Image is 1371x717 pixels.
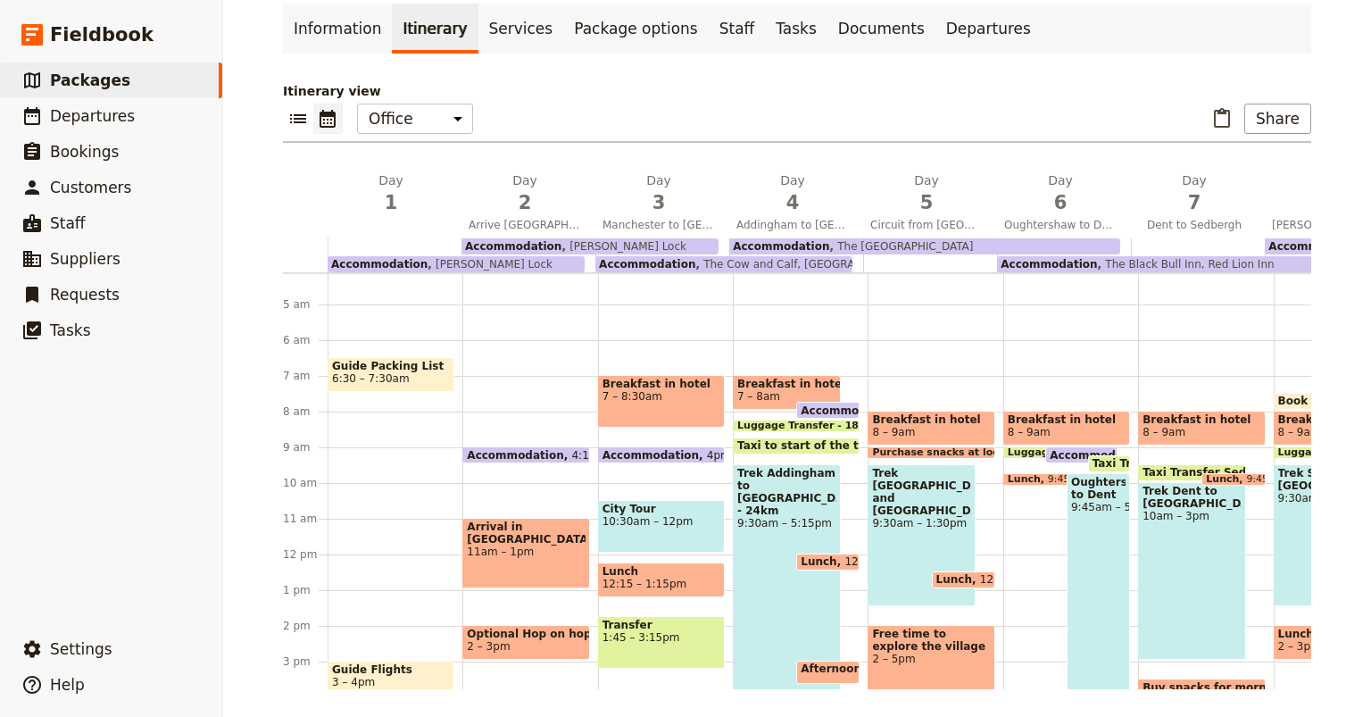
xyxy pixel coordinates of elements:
[561,240,686,253] span: [PERSON_NAME] Lock
[50,71,130,89] span: Packages
[936,573,980,586] span: Lunch
[796,402,860,419] div: Accommodation
[1048,474,1109,485] span: 9:45 – 10am
[796,661,860,684] div: Afternoon tea
[801,404,905,416] span: Accommodation
[796,554,860,571] div: Lunch12 – 12:30pm
[598,375,725,428] div: Breakfast in hotel7 – 8:30am
[872,426,915,438] span: 8 – 9am
[733,438,860,454] div: Taxi to start of the trail.
[467,640,510,653] span: 2 – 3pm
[801,555,844,568] span: Lunch
[595,171,729,238] button: Day3Manchester to [GEOGRAPHIC_DATA]
[283,619,328,633] div: 2 pm
[332,676,375,688] span: 3 – 4pm
[872,413,990,426] span: Breakfast in hotel
[462,625,589,660] div: Optional Hop on hop off bus tour of City2 – 3pm
[872,517,971,529] span: 9:30am – 1:30pm
[997,171,1131,238] button: Day6Oughtershaw to Dent
[1206,474,1246,485] span: Lunch
[737,378,836,390] span: Breakfast in hotel
[870,171,983,216] h2: Day
[461,238,719,254] div: Accommodation[PERSON_NAME] Lock
[571,449,649,461] span: 4:15pm – 9am
[1004,171,1117,216] h2: Day
[1003,446,1076,459] div: Luggage Transfer
[332,372,410,385] span: 6:30 – 7:30am
[737,467,836,517] span: Trek Addingham to [GEOGRAPHIC_DATA] - 24km
[709,4,766,54] a: Staff
[1142,413,1260,426] span: Breakfast in hotel
[1050,449,1154,461] span: Accommodation
[328,661,454,696] div: Guide Flights3 – 4pm
[736,171,849,216] h2: Day
[1142,426,1185,438] span: 8 – 9am
[827,4,935,54] a: Documents
[563,4,708,54] a: Package options
[872,653,990,665] span: 2 – 5pm
[1008,413,1126,426] span: Breakfast in hotel
[868,464,976,606] div: Trek [GEOGRAPHIC_DATA] and [GEOGRAPHIC_DATA]9:30am – 1:30pm
[598,616,725,669] div: Transfer1:45 – 3:15pm
[737,517,836,529] span: 9:30am – 5:15pm
[1142,510,1242,522] span: 10am – 3pm
[1246,474,1308,485] span: 9:45 – 10am
[283,583,328,597] div: 1 pm
[737,390,780,403] span: 7 – 8am
[737,439,890,452] span: Taxi to start of the trail.
[872,628,990,653] span: Free time to explore the village
[1278,640,1321,653] span: 2 – 3pm
[1003,411,1130,446] div: Breakfast in hotel8 – 9am
[1008,447,1110,458] span: Luggage Transfer
[1001,258,1097,271] span: Accommodation
[1003,473,1111,486] div: Lunch9:45 – 10am
[469,189,581,216] span: 2
[695,258,917,271] span: The Cow and Calf, [GEOGRAPHIC_DATA]
[602,578,686,590] span: 12:15 – 1:15pm
[467,628,585,640] span: Optional Hop on hop off bus tour of City
[872,447,1090,458] span: Purchase snacks at local supermarket
[50,143,119,161] span: Bookings
[599,258,695,271] span: Accommodation
[1138,679,1265,713] div: Buy snacks for morning tea in local grocer3:30 – 4:30pm
[733,420,860,432] div: Luggage Transfer - 18kg maxium weight
[50,640,112,658] span: Settings
[1278,426,1321,438] span: 8 – 9am
[844,555,918,568] span: 12 – 12:30pm
[602,449,707,461] span: Accommodation
[1004,189,1117,216] span: 6
[467,521,585,546] span: Arrival in [GEOGRAPHIC_DATA]
[1138,171,1251,216] h2: Day
[1008,426,1051,438] span: 8 – 9am
[935,4,1042,54] a: Departures
[1088,455,1130,472] div: Taxi Transfer [GEOGRAPHIC_DATA] to [GEOGRAPHIC_DATA]
[50,286,120,304] span: Requests
[829,240,973,253] span: The [GEOGRAPHIC_DATA]
[50,321,91,339] span: Tasks
[335,189,447,216] span: 1
[765,4,827,54] a: Tasks
[1071,476,1126,501] span: Oughtershaw to Dent
[1207,104,1237,134] button: Paste itinerary item
[980,573,1047,586] span: 12:30 – 1pm
[598,500,725,553] div: City Tour10:30am – 12pm
[283,297,328,312] div: 5 am
[313,104,343,134] button: Calendar view
[602,378,720,390] span: Breakfast in hotel
[1138,464,1246,481] div: Taxi Transfer Sedbergh to Dent
[707,449,767,461] span: 4pm – 9am
[872,467,971,517] span: Trek [GEOGRAPHIC_DATA] and [GEOGRAPHIC_DATA]
[465,240,561,253] span: Accommodation
[328,357,454,392] div: Guide Packing List6:30 – 7:30am
[462,446,589,463] div: Accommodation4:15pm – 9am
[328,256,585,272] div: Accommodation[PERSON_NAME] Lock
[1008,474,1048,485] span: Lunch
[283,369,328,383] div: 7 am
[602,189,715,216] span: 3
[1131,218,1258,232] span: Dent to Sedbergh
[283,476,328,490] div: 10 am
[733,240,829,253] span: Accommodation
[461,218,588,232] span: Arrive [GEOGRAPHIC_DATA]
[737,421,968,431] span: Luggage Transfer - 18kg maxium weight
[997,218,1124,232] span: Oughtershaw to Dent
